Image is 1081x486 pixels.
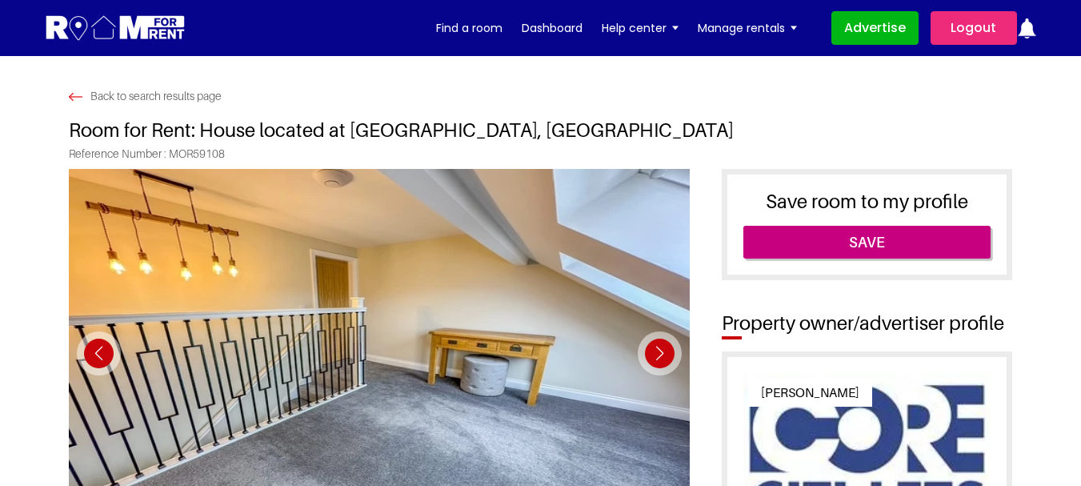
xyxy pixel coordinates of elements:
[743,191,991,214] h3: Save room to my profile
[69,147,1013,169] span: Reference Number : MOR59108
[698,16,797,40] a: Manage rentals
[77,331,121,376] div: Previous slide
[1017,18,1037,38] img: ic-notification
[831,11,919,45] a: Advertise
[69,90,222,103] a: Back to search results page
[748,379,872,407] span: [PERSON_NAME]
[436,16,502,40] a: Find a room
[743,226,991,259] a: Save
[69,93,82,101] img: Search
[602,16,679,40] a: Help center
[522,16,583,40] a: Dashboard
[45,14,186,43] img: Logo for Room for Rent, featuring a welcoming design with a house icon and modern typography
[714,312,1012,335] h2: Property owner/advertiser profile
[638,331,682,376] div: Next slide
[931,11,1017,45] a: Logout
[69,103,1013,147] h1: Room for Rent: House located at [GEOGRAPHIC_DATA], [GEOGRAPHIC_DATA]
